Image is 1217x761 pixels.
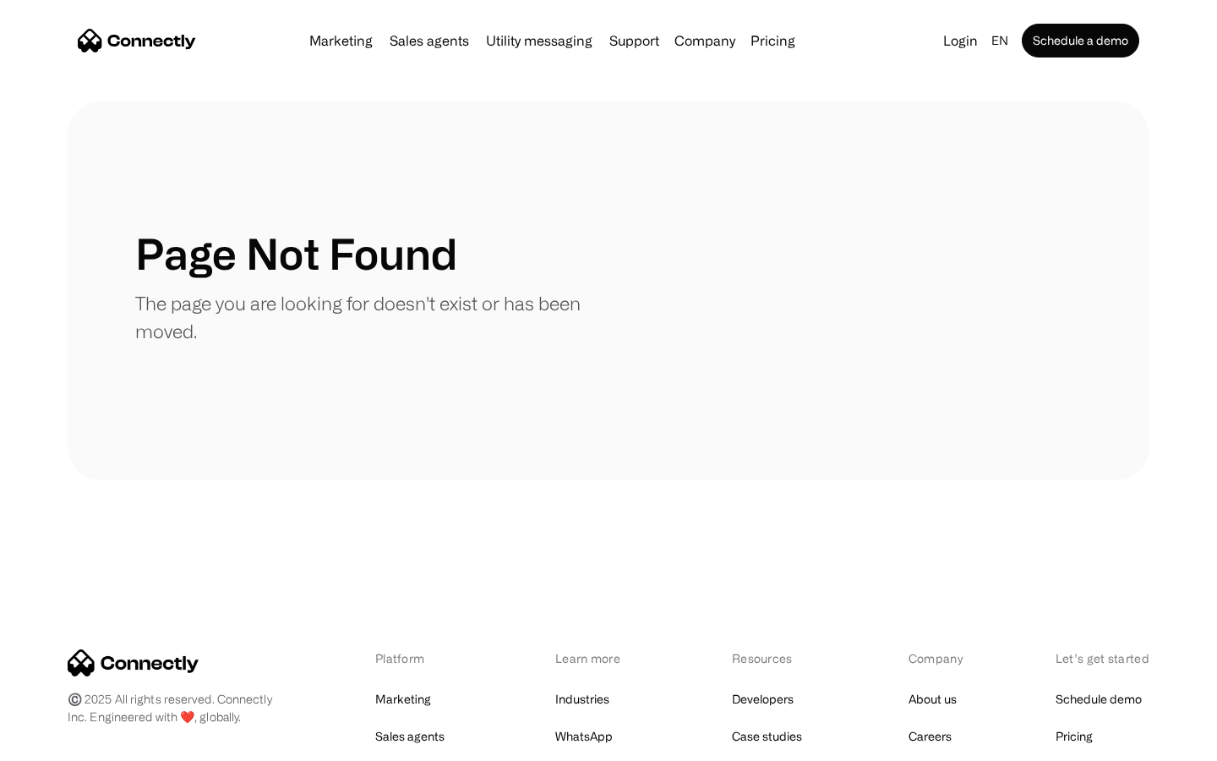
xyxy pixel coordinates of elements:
[909,725,952,748] a: Careers
[34,731,101,755] ul: Language list
[732,725,802,748] a: Case studies
[674,29,735,52] div: Company
[17,730,101,755] aside: Language selected: English
[1056,649,1149,667] div: Let’s get started
[555,725,613,748] a: WhatsApp
[555,687,609,711] a: Industries
[732,687,794,711] a: Developers
[732,649,821,667] div: Resources
[1022,24,1139,57] a: Schedule a demo
[991,29,1008,52] div: en
[375,687,431,711] a: Marketing
[909,687,957,711] a: About us
[555,649,644,667] div: Learn more
[383,34,476,47] a: Sales agents
[375,649,467,667] div: Platform
[909,649,968,667] div: Company
[135,289,608,345] p: The page you are looking for doesn't exist or has been moved.
[744,34,802,47] a: Pricing
[603,34,666,47] a: Support
[303,34,379,47] a: Marketing
[1056,725,1093,748] a: Pricing
[135,228,457,279] h1: Page Not Found
[479,34,599,47] a: Utility messaging
[375,725,445,748] a: Sales agents
[1056,687,1142,711] a: Schedule demo
[936,29,985,52] a: Login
